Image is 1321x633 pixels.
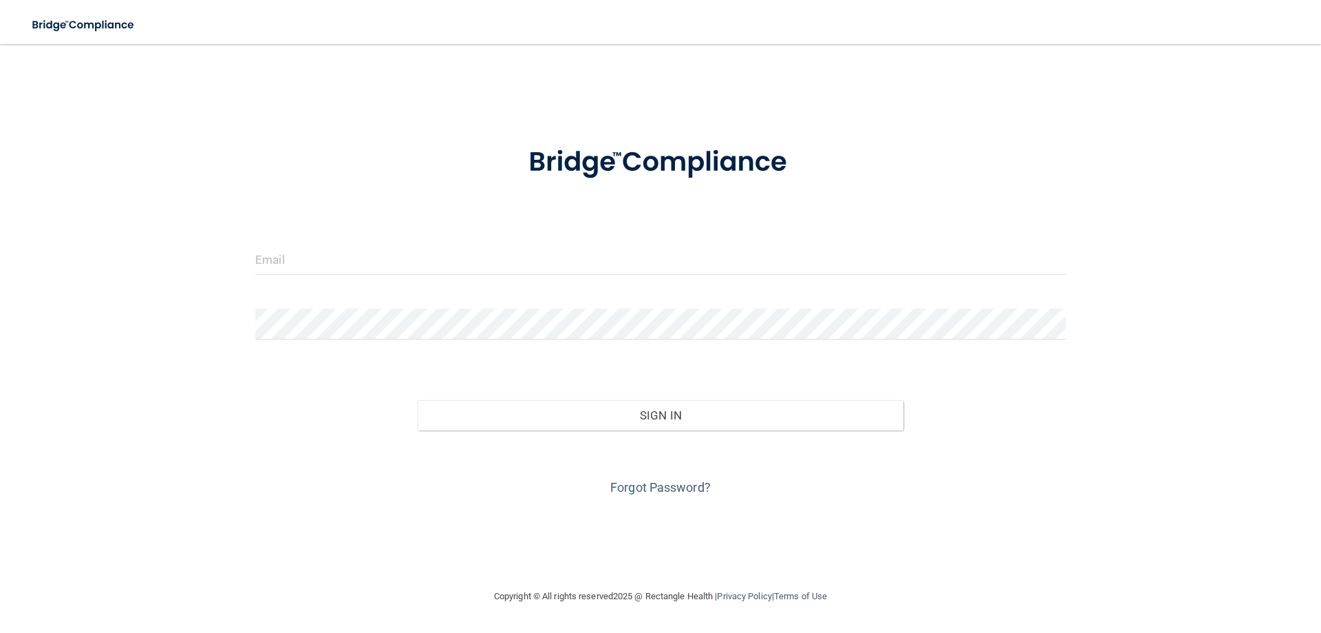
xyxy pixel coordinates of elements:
[717,591,771,601] a: Privacy Policy
[500,127,821,198] img: bridge_compliance_login_screen.278c3ca4.svg
[610,480,711,495] a: Forgot Password?
[21,11,147,39] img: bridge_compliance_login_screen.278c3ca4.svg
[255,244,1066,275] input: Email
[409,574,912,619] div: Copyright © All rights reserved 2025 @ Rectangle Health | |
[774,591,827,601] a: Terms of Use
[418,400,904,430] button: Sign In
